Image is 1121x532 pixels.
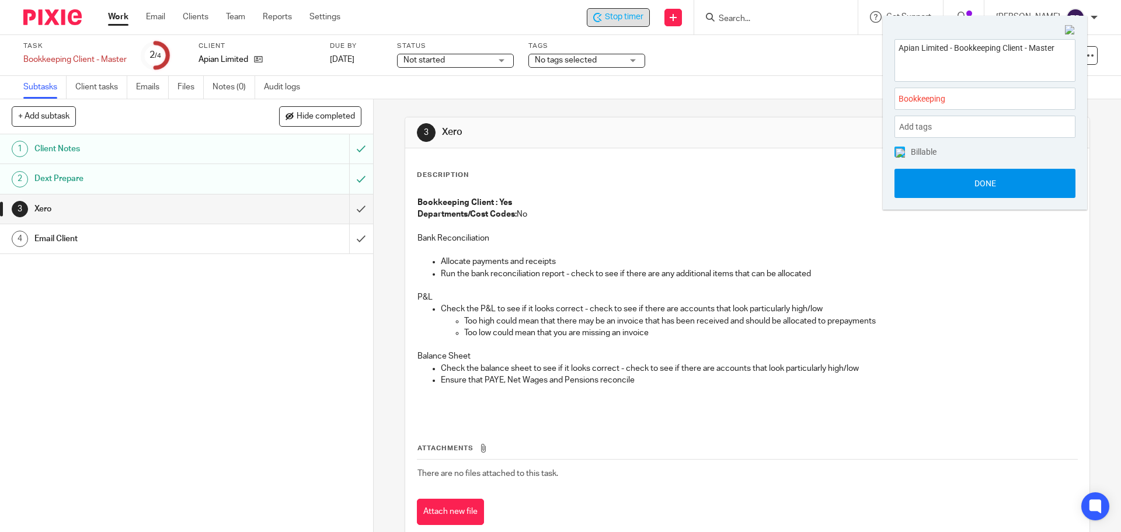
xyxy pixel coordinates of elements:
[896,148,905,158] img: checked.png
[12,201,28,217] div: 3
[213,76,255,99] a: Notes (0)
[183,11,208,23] a: Clients
[417,199,512,207] strong: Bookkeeping Client : Yes
[199,54,248,65] p: Apian Limited
[309,11,340,23] a: Settings
[417,499,484,525] button: Attach new file
[12,106,76,126] button: + Add subtask
[417,210,517,218] strong: Departments/Cost Codes:
[263,11,292,23] a: Reports
[911,148,937,156] span: Billable
[23,41,127,51] label: Task
[34,170,236,187] h1: Dext Prepare
[108,11,128,23] a: Work
[464,315,1077,327] p: Too high could mean that there may be an invoice that has been received and should be allocated t...
[441,374,1077,386] p: Ensure that PAYE, Net Wages and Pensions reconcile
[442,126,772,138] h1: Xero
[23,76,67,99] a: Subtasks
[587,8,650,27] div: Apian Limited - Bookkeeping Client - Master
[417,171,469,180] p: Description
[464,327,1077,339] p: Too low could mean that you are missing an invoice
[886,13,931,21] span: Get Support
[996,11,1060,23] p: [PERSON_NAME]
[199,41,315,51] label: Client
[1065,25,1075,36] img: Close
[330,55,354,64] span: [DATE]
[177,76,204,99] a: Files
[441,363,1077,374] p: Check the balance sheet to see if it looks correct - check to see if there are accounts that look...
[895,40,1075,78] textarea: Apian Limited - Bookkeeping Client - Master
[146,11,165,23] a: Email
[34,140,236,158] h1: Client Notes
[75,76,127,99] a: Client tasks
[899,118,938,136] span: Add tags
[1066,8,1085,27] img: svg%3E
[417,445,474,451] span: Attachments
[149,48,161,62] div: 2
[279,106,361,126] button: Hide completed
[417,232,1077,244] p: Bank Reconciliation
[403,56,445,64] span: Not started
[417,291,1077,303] p: P&L
[605,11,643,23] span: Stop timer
[136,76,169,99] a: Emails
[441,303,1077,315] p: Check the P&L to see if it looks correct - check to see if there are accounts that look particula...
[297,112,355,121] span: Hide completed
[23,54,127,65] div: Bookkeeping Client - Master
[535,56,597,64] span: No tags selected
[718,14,823,25] input: Search
[417,350,1077,362] p: Balance Sheet
[397,41,514,51] label: Status
[417,470,558,478] span: There are no files attached to this task.
[899,93,1046,105] span: Bookkeeping
[34,200,236,218] h1: Xero
[894,169,1075,198] button: Done
[12,171,28,187] div: 2
[12,141,28,157] div: 1
[441,268,1077,280] p: Run the bank reconciliation report - check to see if there are any additional items that can be a...
[441,256,1077,267] p: Allocate payments and receipts
[23,9,82,25] img: Pixie
[528,41,645,51] label: Tags
[417,123,436,142] div: 3
[12,231,28,247] div: 4
[264,76,309,99] a: Audit logs
[330,41,382,51] label: Due by
[34,230,236,248] h1: Email Client
[155,53,161,59] small: /4
[226,11,245,23] a: Team
[417,208,1077,220] p: No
